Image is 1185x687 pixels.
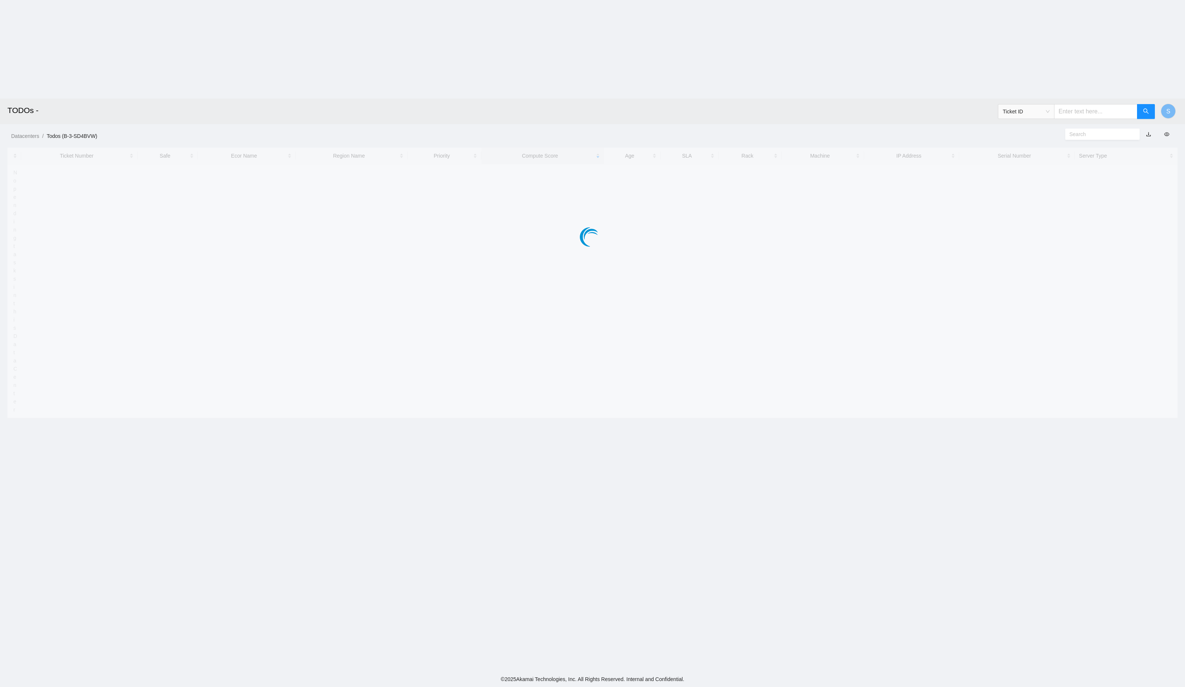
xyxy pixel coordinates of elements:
a: Datacenters [11,133,39,139]
span: Ticket ID [1003,106,1050,117]
button: download [1140,128,1157,140]
span: eye [1164,132,1169,137]
a: Todos (B-3-SD4BVW) [46,133,97,139]
button: S [1161,104,1176,119]
span: S [1166,107,1170,116]
span: search [1143,108,1149,115]
input: Enter text here... [1054,104,1137,119]
span: / [42,133,44,139]
button: search [1137,104,1155,119]
input: Search [1069,130,1130,138]
h2: TODOs - [7,99,826,122]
